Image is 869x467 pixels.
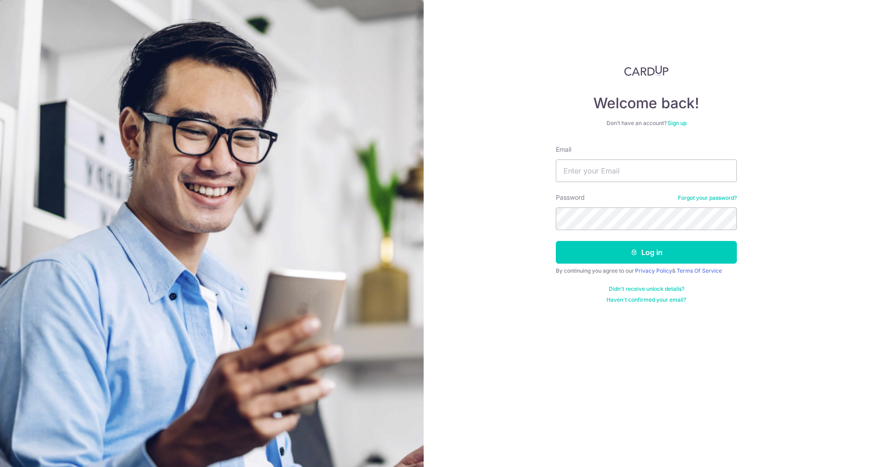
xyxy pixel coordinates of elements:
a: Privacy Policy [635,267,672,274]
input: Enter your Email [556,159,737,182]
a: Sign up [668,120,687,126]
label: Email [556,145,571,154]
div: Don’t have an account? [556,120,737,127]
a: Forgot your password? [678,194,737,202]
img: CardUp Logo [624,65,668,76]
div: By continuing you agree to our & [556,267,737,274]
label: Password [556,193,585,202]
a: Didn't receive unlock details? [609,285,684,293]
a: Terms Of Service [677,267,722,274]
h4: Welcome back! [556,94,737,112]
button: Log in [556,241,737,264]
a: Haven't confirmed your email? [606,296,686,303]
